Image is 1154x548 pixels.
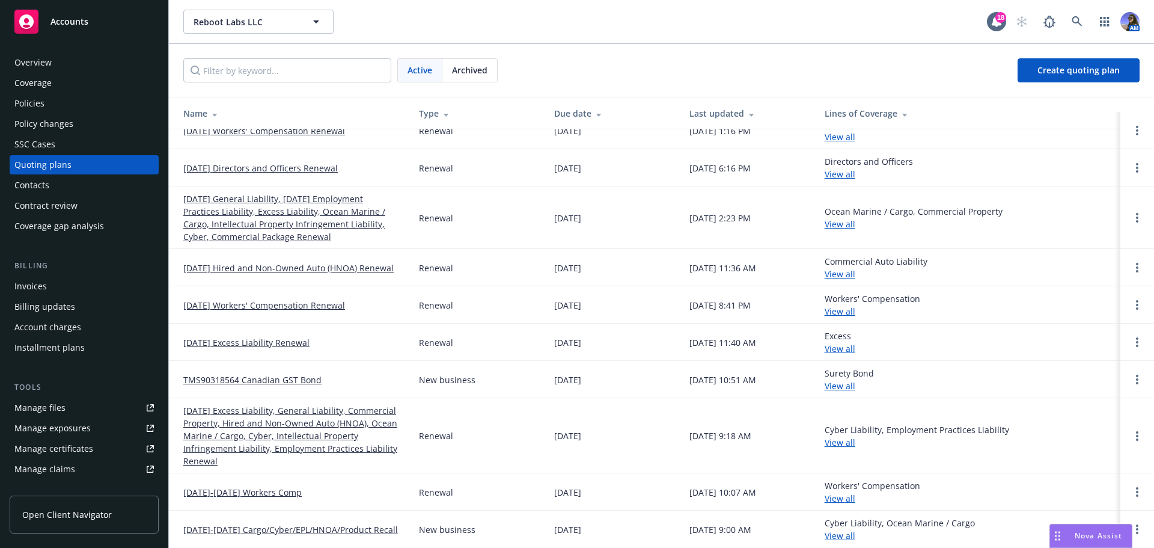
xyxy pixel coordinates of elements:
div: Lines of Coverage [825,107,1111,120]
a: View all [825,218,855,230]
a: Manage exposures [10,419,159,438]
div: Directors and Officers [825,155,913,180]
div: Cyber Liability, Employment Practices Liability [825,423,1009,449]
a: Contract review [10,196,159,215]
div: [DATE] 8:41 PM [689,299,751,312]
div: [DATE] 10:07 AM [689,486,756,499]
a: Start snowing [1010,10,1034,34]
div: Renewal [419,336,453,349]
div: Coverage gap analysis [14,217,104,236]
a: [DATE]-[DATE] Cargo/Cyber/EPL/HNOA/Product Recall [183,523,398,536]
div: [DATE] 9:18 AM [689,429,751,442]
a: Open options [1130,161,1144,175]
div: [DATE] [554,162,581,174]
div: Quoting plans [14,155,72,174]
div: Account charges [14,318,81,337]
div: [DATE] [554,429,581,442]
a: Manage certificates [10,439,159,458]
div: Contract review [14,196,78,215]
a: Manage claims [10,460,159,479]
div: [DATE] 9:00 AM [689,523,751,536]
a: [DATE]-[DATE] Workers Comp [183,486,302,499]
div: Manage claims [14,460,75,479]
a: Open options [1130,123,1144,138]
div: Commercial Auto Liability [825,255,927,280]
div: Manage BORs [14,480,71,499]
div: [DATE] [554,336,581,349]
div: Last updated [689,107,805,120]
div: Invoices [14,277,47,296]
div: Renewal [419,162,453,174]
a: [DATE] Hired and Non-Owned Auto (HNOA) Renewal [183,262,394,274]
button: Reboot Labs LLC [183,10,334,34]
span: Open Client Navigator [22,508,112,521]
a: Open options [1130,260,1144,275]
a: [DATE] Excess Liability Renewal [183,336,310,349]
div: [DATE] [554,262,581,274]
a: Open options [1130,298,1144,312]
a: Open options [1130,335,1144,349]
a: Manage files [10,398,159,417]
a: View all [825,493,855,504]
a: View all [825,168,855,180]
div: Renewal [419,486,453,499]
a: Billing updates [10,297,159,316]
a: [DATE] Excess Liability, General Liability, Commercial Property, Hired and Non-Owned Auto (HNOA),... [183,404,400,467]
div: 18 [995,12,1006,23]
div: Excess [825,330,855,355]
div: Manage certificates [14,439,93,458]
div: Renewal [419,125,453,137]
div: [DATE] [554,299,581,312]
a: Coverage [10,73,159,93]
div: New business [419,523,475,536]
a: Create quoting plan [1018,58,1140,82]
span: Accounts [50,17,88,26]
a: Invoices [10,277,159,296]
div: [DATE] [554,212,581,224]
a: Open options [1130,372,1144,387]
a: View all [825,437,855,448]
a: Switch app [1093,10,1117,34]
a: TMS90318564 Canadian GST Bond [183,374,322,386]
a: [DATE] General Liability, [DATE] Employment Practices Liability, Excess Liability, Ocean Marine /... [183,192,400,243]
a: Accounts [10,5,159,38]
div: Renewal [419,429,453,442]
a: SSC Cases [10,135,159,154]
div: Workers' Compensation [825,479,920,505]
div: New business [419,374,475,386]
div: Overview [14,53,52,72]
div: Workers' Compensation [825,118,920,143]
div: Name [183,107,400,120]
div: Billing updates [14,297,75,316]
a: Search [1065,10,1089,34]
a: View all [825,530,855,541]
span: Archived [452,64,487,76]
div: [DATE] 2:23 PM [689,212,751,224]
div: Tools [10,381,159,393]
div: Renewal [419,212,453,224]
div: Installment plans [14,338,85,357]
a: View all [825,131,855,143]
div: [DATE] 11:40 AM [689,336,756,349]
a: Coverage gap analysis [10,217,159,236]
div: Workers' Compensation [825,292,920,318]
div: [DATE] 1:16 PM [689,125,751,137]
div: [DATE] 11:36 AM [689,262,756,274]
div: Due date [554,107,670,120]
div: Contacts [14,176,49,195]
span: Active [408,64,432,76]
div: Type [419,107,535,120]
a: Manage BORs [10,480,159,499]
div: Renewal [419,299,453,312]
a: Open options [1130,211,1144,225]
a: [DATE] Directors and Officers Renewal [183,162,338,174]
a: Installment plans [10,338,159,357]
div: Coverage [14,73,52,93]
a: Account charges [10,318,159,337]
div: [DATE] [554,125,581,137]
div: [DATE] [554,486,581,499]
div: SSC Cases [14,135,55,154]
a: View all [825,343,855,354]
a: [DATE] Workers' Compensation Renewal [183,299,345,312]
